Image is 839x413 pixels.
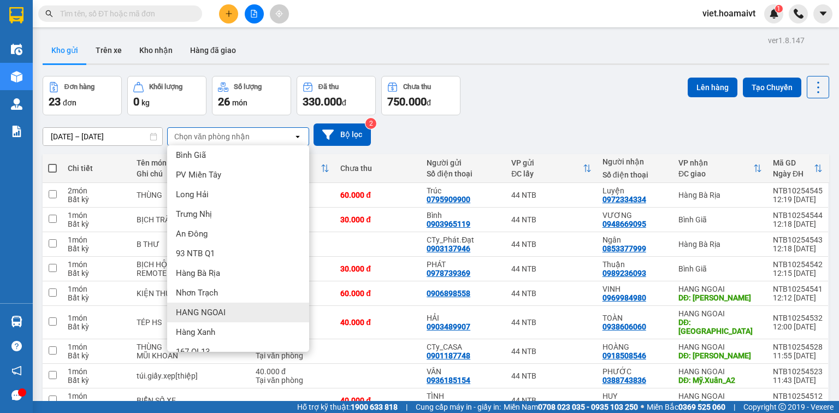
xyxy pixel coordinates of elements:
[602,170,667,179] div: Số điện thoại
[427,244,470,253] div: 0903137946
[137,240,245,249] div: B THƯ
[176,307,226,318] span: HANG NGOAI
[11,44,22,55] img: warehouse-icon
[773,343,823,351] div: NTB10254528
[11,126,22,137] img: solution-icon
[506,154,596,183] th: Toggle SortBy
[68,343,126,351] div: 1 món
[688,78,737,97] button: Lên hàng
[87,37,131,63] button: Trên xe
[602,260,667,269] div: Thuận
[68,195,126,204] div: Bất kỳ
[68,269,126,278] div: Bất kỳ
[9,79,170,93] div: Tên hàng: hộp ( : 1 )
[176,150,206,161] span: Bình Giã
[794,9,803,19] img: phone-icon
[777,5,781,13] span: 1
[602,367,667,376] div: PHƯỚC
[137,215,245,224] div: BỊCH TRẮNG
[602,220,646,228] div: 0948669095
[340,164,416,173] div: Chưa thu
[340,264,416,273] div: 30.000 đ
[773,186,823,195] div: NTB10254545
[68,400,126,409] div: Bất kỳ
[141,98,150,107] span: kg
[427,351,470,360] div: 0901187748
[734,401,735,413] span: |
[127,76,206,115] button: Khối lượng0kg
[602,314,667,322] div: TOÀN
[181,37,245,63] button: Hàng đã giao
[11,71,22,82] img: warehouse-icon
[602,376,646,385] div: 0388743836
[511,264,591,273] div: 44 NTB
[340,318,416,327] div: 40.000 đ
[131,37,181,63] button: Kho nhận
[9,36,86,51] div: 0827863939
[137,318,245,327] div: TÉP HS
[511,240,591,249] div: 44 NTB
[137,371,245,380] div: túi.giấy.xẹp[thiệp]
[427,158,500,167] div: Người gửi
[773,392,823,400] div: NTB10254512
[511,169,582,178] div: ĐC lấy
[68,293,126,302] div: Bất kỳ
[773,235,823,244] div: NTB10254543
[351,403,398,411] strong: 1900 633 818
[218,95,230,108] span: 26
[340,191,416,199] div: 60.000 đ
[427,289,470,298] div: 0906898558
[773,158,814,167] div: Mã GD
[137,169,245,178] div: Ghi chú
[427,211,500,220] div: Bình
[176,268,220,279] span: Hàng Bà Rịa
[176,228,208,239] span: An Đông
[678,169,753,178] div: ĐC giao
[43,76,122,115] button: Đơn hàng23đơn
[68,376,126,385] div: Bất kỳ
[49,95,61,108] span: 23
[176,248,215,259] span: 93 NTB Q1
[602,235,667,244] div: Ngân
[602,285,667,293] div: VINH
[270,4,289,23] button: aim
[174,131,250,142] div: Chọn văn phòng nhận
[314,123,371,146] button: Bộ lọc
[678,351,762,360] div: DĐ: THANH LÂM
[219,4,238,23] button: plus
[511,191,591,199] div: 44 NTB
[297,76,376,115] button: Đã thu330.000đ
[602,293,646,302] div: 0969984980
[775,5,783,13] sup: 1
[340,289,416,298] div: 60.000 đ
[511,347,591,356] div: 44 NTB
[678,400,762,409] div: DĐ: GÒ DẦU
[511,396,591,405] div: 44 NTB
[773,367,823,376] div: NTB10254523
[93,10,120,22] span: Nhận:
[602,211,667,220] div: VƯƠNG
[63,98,76,107] span: đơn
[678,318,762,335] div: DĐ: LONG PHƯỚC
[340,215,416,224] div: 30.000 đ
[773,400,823,409] div: 11:29 [DATE]
[678,293,762,302] div: DĐ: TRẦN LONG
[427,314,500,322] div: HẢI
[92,57,171,73] div: 30.000
[427,186,500,195] div: Trúc
[68,351,126,360] div: Bất kỳ
[773,293,823,302] div: 12:12 [DATE]
[602,244,646,253] div: 0853377999
[11,98,22,110] img: warehouse-icon
[176,287,218,298] span: Nhơn Trạch
[137,351,245,360] div: MŨI KHOAN
[11,341,22,351] span: question-circle
[769,9,779,19] img: icon-new-feature
[137,289,245,298] div: KIỆN THÙNG
[43,37,87,63] button: Kho gửi
[93,9,170,22] div: Bình Giã
[68,260,126,269] div: 1 món
[678,191,762,199] div: Hàng Bà Rịa
[256,376,329,385] div: Tại văn phòng
[245,4,264,23] button: file-add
